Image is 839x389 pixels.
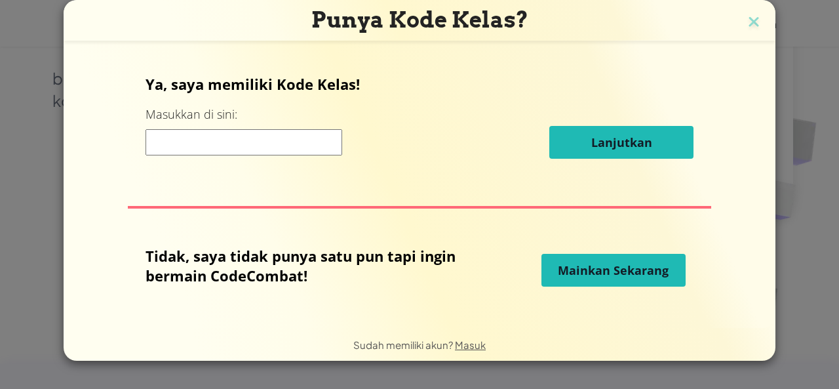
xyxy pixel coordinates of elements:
label: Masukkan di sini: [146,106,237,123]
img: close icon [745,13,762,33]
p: Tidak, saya tidak punya satu pun tapi ingin bermain CodeCombat! [146,246,467,285]
button: Mainkan Sekarang [541,254,686,287]
span: Lanjutkan [591,134,652,150]
button: Lanjutkan [549,126,693,159]
span: Mainkan Sekarang [558,262,669,278]
p: Ya, saya memiliki Kode Kelas! [146,74,694,94]
span: Punya Kode Kelas? [311,7,528,33]
a: Masuk [455,338,486,351]
span: Sudah memiliki akun? [353,338,455,351]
